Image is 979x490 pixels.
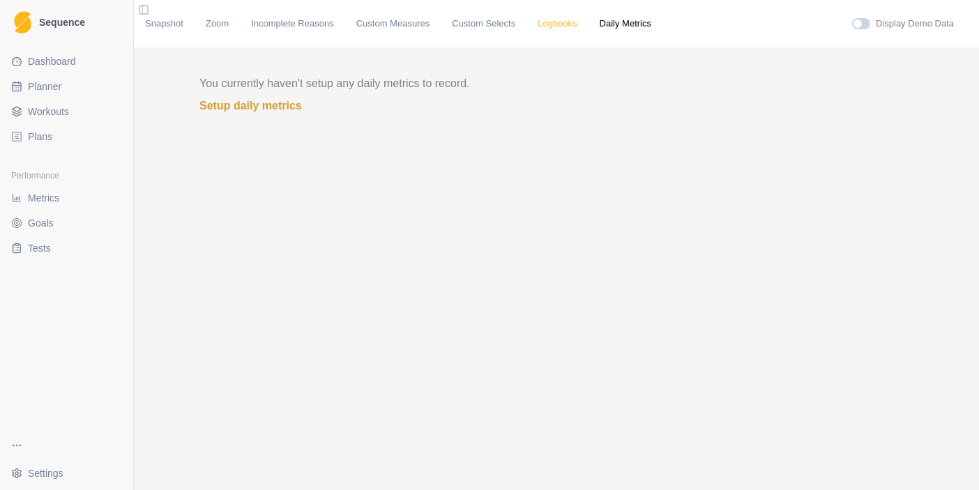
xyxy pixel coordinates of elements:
div: Performance [6,164,128,187]
a: Tests [6,237,128,259]
span: Tests [28,241,51,255]
a: Custom Measures [356,17,430,31]
label: Display Demo Data [876,17,954,31]
a: LogoSequence [6,6,128,39]
span: Goals [28,216,54,230]
span: Planner [28,79,61,93]
a: Daily Metrics [600,17,651,31]
a: Logbooks [538,17,577,31]
a: Zoom [206,17,229,31]
p: You currently haven't setup any daily metrics to record. [199,75,913,92]
span: Sequence [39,17,85,27]
span: Plans [28,130,52,144]
a: Setup daily metrics [199,98,913,114]
a: Custom Selects [452,17,515,31]
a: Metrics [6,187,128,209]
img: Logo [14,11,31,34]
button: Settings [6,462,128,484]
a: Plans [6,125,128,148]
a: Snapshot [145,17,183,31]
a: Dashboard [6,50,128,72]
a: Workouts [6,100,128,123]
a: Incomplete Reasons [251,17,334,31]
span: Workouts [28,105,69,118]
span: Metrics [28,191,59,205]
span: Dashboard [28,54,76,68]
a: Planner [6,75,128,98]
a: Goals [6,212,128,234]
